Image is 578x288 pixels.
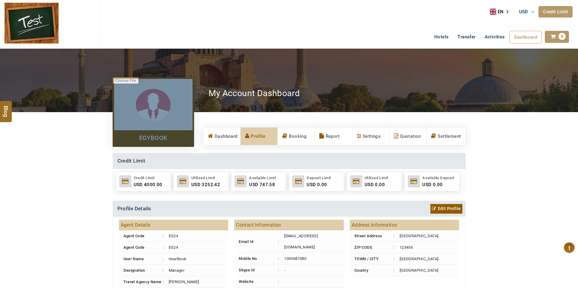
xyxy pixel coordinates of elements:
b: Mobile No [239,256,257,261]
span: Dashboard [514,34,537,40]
div: Utilized Limit [365,175,388,182]
td: : [394,253,400,265]
img: The Royal Line Holidays [5,3,59,44]
td: : [163,242,169,253]
span: EG24 [169,245,178,250]
b: Website [239,279,254,284]
span: USD 0.00 [365,182,385,187]
td: : [163,276,169,288]
b: Country [354,268,369,273]
b: Email Id [239,239,253,244]
a: 0 [545,31,569,43]
div: Deposit Limit [307,175,331,182]
b: ZIP CODE [354,245,372,250]
span: USD 4000.00 [134,182,162,187]
b: Designation [123,268,145,273]
span: [GEOGRAPHIC_DATA] [400,234,439,238]
h3: Address Information [350,220,459,231]
a: EN [490,7,513,16]
span: USD [519,9,528,15]
span: USD 0.00 [422,182,442,187]
span: EG24 [169,234,178,238]
span: - [284,268,285,272]
div: Available Deposit [408,175,456,182]
b: TOWN / CITY [354,257,378,261]
span: 123456 [400,245,413,250]
a: Hotels [430,31,453,43]
a: Settlement [426,128,463,145]
td: : [278,253,284,264]
b: Agent Code [123,245,145,250]
h3: Contact Information [234,220,344,231]
a: Report [315,128,352,145]
span: [PERSON_NAME] [169,280,199,284]
h4: Credit Limit [113,153,465,169]
td: : [163,253,169,265]
span: [GEOGRAPHIC_DATA] [400,257,439,261]
span: USD 0.00 [307,182,327,187]
td: : [394,230,400,242]
div: Credit Limit [134,175,162,182]
div: Utilized Limit [191,175,220,182]
b: Travel Agency Name [123,280,161,284]
span: USD 747.58 [249,182,275,187]
td: : [163,265,169,276]
h2: My Account Dashboard [209,88,300,99]
td: : [394,242,400,253]
td: : [278,264,284,276]
a: Dashboard [203,128,240,145]
a: Settings [352,128,389,145]
b: Agent Code [123,234,145,238]
td: : [394,265,400,276]
b: Skype Id [239,268,254,272]
span: mustbook [169,257,187,261]
span: 0 [558,33,566,40]
b: Street Address [354,234,382,238]
a: Transfer [453,31,480,43]
aside: Language selected: English [490,7,513,16]
span: Manager [169,268,185,273]
a: Credit Limit [538,6,573,18]
td: : [163,230,169,242]
span: [GEOGRAPHIC_DATA] [400,268,439,273]
a: Profile [241,128,277,145]
a: Edit Profile [430,204,462,214]
div: Available Limit [249,175,276,182]
h3: Agent Details [119,220,228,231]
span: [EMAIL_ADDRESS][DOMAIN_NAME] [284,234,318,249]
div: Language [490,7,513,16]
span: Blog [2,105,10,111]
b: User Name [123,257,144,261]
a: Quotation [389,128,426,145]
a: Booking [278,128,315,145]
span: 1003681080 [284,256,306,261]
span: USD 3252.42 [191,182,220,187]
h4: Profile Details [113,201,465,217]
a: Activities [480,31,509,43]
td: : [278,230,284,253]
td: : [278,276,284,287]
